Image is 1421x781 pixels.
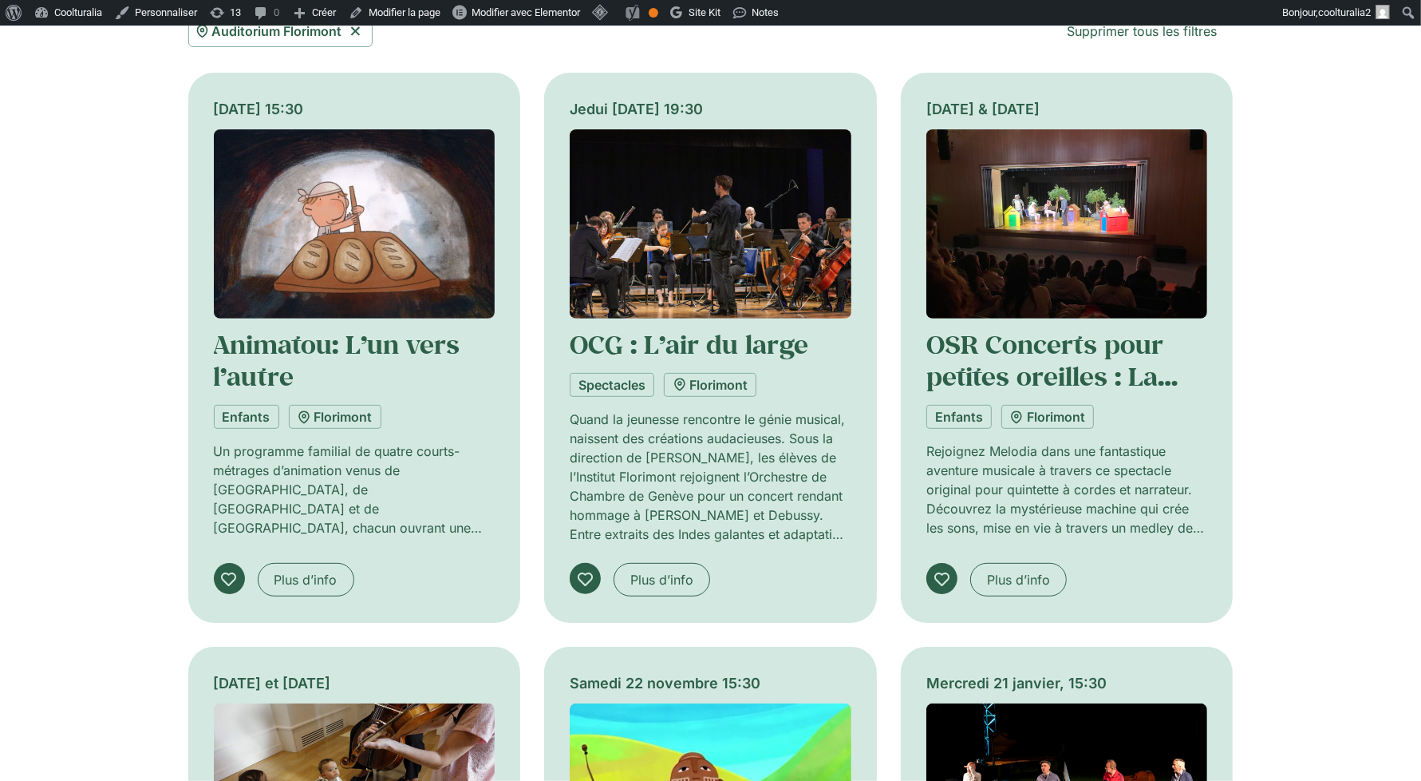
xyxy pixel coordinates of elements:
[570,410,851,544] p: Quand la jeunesse rencontre le génie musical, naissent des créations audacieuses. Sous la directi...
[214,98,495,120] div: [DATE] 15:30
[214,442,495,537] p: Un programme familial de quatre courts-métrages d’animation venus de [GEOGRAPHIC_DATA], de [GEOGR...
[1052,15,1234,47] a: Supprimer tous les filtres
[664,373,756,397] a: Florimont
[1068,22,1218,41] span: Supprimer tous les filtres
[214,405,279,429] a: Enfants
[614,563,710,597] a: Plus d’info
[926,672,1208,694] div: Mercredi 21 janvier, 15:30
[570,373,654,397] a: Spectacles
[1318,6,1371,18] span: coolturalia2
[212,22,342,41] span: Auditorium Florimont
[630,570,693,589] span: Plus d’info
[926,442,1208,537] p: Rejoignez Melodia dans une fantastique aventure musicale à travers ce spectacle original pour qui...
[926,405,992,429] a: Enfants
[570,327,808,361] a: OCG : L’air du large
[472,6,580,18] span: Modifier avec Elementor
[926,98,1208,120] div: [DATE] & [DATE]
[926,327,1178,426] a: OSR Concerts pour petites oreilles : La Fabrique à sons
[289,405,381,429] a: Florimont
[570,98,851,120] div: Jedui [DATE] 19:30
[987,570,1050,589] span: Plus d’info
[689,6,720,18] span: Site Kit
[570,672,851,694] div: Samedi 22 novembre 15:30
[274,570,337,589] span: Plus d’info
[214,327,460,393] a: Animatou: L’un vers l’autre
[970,563,1067,597] a: Plus d’info
[214,672,495,694] div: [DATE] et [DATE]
[258,563,354,597] a: Plus d’info
[649,8,658,18] div: OK
[1001,405,1094,429] a: Florimont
